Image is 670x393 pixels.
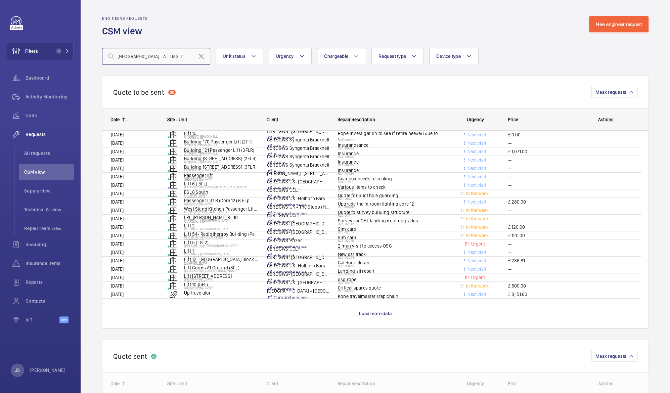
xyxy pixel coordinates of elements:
span: Next visit [466,258,486,263]
span: In the week [465,191,489,196]
p: Holborn Bars [184,260,258,264]
p: CBRE GWS UCLH [267,212,329,219]
p: CBRE GWS Syngenta Bracknell [267,162,329,168]
span: -- [508,240,570,248]
h2: Quote sent [113,352,147,360]
p: JS [15,367,20,374]
span: Urgency [467,117,484,122]
span: -- [508,165,570,172]
span: Reports [26,279,74,286]
span: Activity Monitoring [26,93,74,100]
p: CBRE GWS Pfizer [267,237,329,244]
span: In the week [465,216,489,221]
span: £ 500.00 [508,282,570,290]
p: CBRE GWS- [GEOGRAPHIC_DATA] ([GEOGRAPHIC_DATA]) [267,229,329,235]
span: Contacts [26,298,74,304]
div: Date [110,117,120,122]
span: [DATE] [111,275,124,280]
p: Holborn Bars [184,193,258,197]
span: Site - Unit [167,117,187,122]
button: Request type [371,48,424,64]
span: [DATE] [111,191,124,196]
span: Technical S. view [24,206,74,213]
p: [PERSON_NAME] [30,367,66,374]
span: Unit status [223,53,245,59]
button: New engineer request [589,16,649,32]
span: -- [508,207,570,214]
p: NHNN [PERSON_NAME] Wing [184,210,258,214]
span: Device type [436,53,461,59]
span: -- [508,274,570,281]
span: [DATE] [111,166,124,171]
p: [GEOGRAPHIC_DATA] - [GEOGRAPHIC_DATA] [267,288,329,294]
span: 1 [56,48,61,54]
span: -- [508,265,570,273]
span: [DATE] [111,208,124,213]
p: 82465375 [184,296,258,303]
span: Next visit [466,174,486,179]
span: Repair description [338,117,375,122]
p: [PERSON_NAME][GEOGRAPHIC_DATA] [184,244,258,248]
span: Request type [378,53,406,59]
p: CBRE GWS UK- Holborn Bars [267,262,329,269]
span: In the week [465,233,489,238]
span: [DATE] [111,241,124,247]
span: £ 120.00 [508,232,570,239]
span: Price [508,117,518,122]
p: [PERSON_NAME]- [STREET_ADDRESS] [267,170,329,177]
span: Next visit [466,182,486,188]
button: Mask requests [591,87,637,97]
span: CSM view [24,169,74,175]
p: Up travelator [184,290,258,296]
span: Dashboard [26,75,74,81]
span: Insurance items [26,260,74,267]
span: Mask requests [595,353,626,359]
span: Next visit [466,266,486,272]
button: Unit status [216,48,263,64]
span: [DATE] [111,140,124,146]
p: CBRE GWS UK- [GEOGRAPHIC_DATA] [267,178,329,185]
span: [DATE] [111,258,124,263]
span: £ 120.00 [508,223,570,231]
h2: Engineers requests [102,16,148,21]
span: £ 1,071.00 [508,148,570,156]
p: [GEOGRAPHIC_DATA] [184,277,258,281]
span: £ 236.81 [508,257,570,265]
p: [GEOGRAPHIC_DATA][PERSON_NAME] [184,269,258,273]
button: Chargeable [317,48,366,64]
p: CBRE GWS UK - The Stoop (Harlequins Rugby) [267,204,329,210]
p: Syngenta Bracknell [184,134,258,138]
span: Mask requests [595,89,626,95]
p: Landmark [STREET_ADDRESS] [184,168,258,172]
h1: CSM view [102,25,148,37]
span: Urgency [276,53,294,59]
span: Beta [59,316,69,323]
p: CBRE GWS Syngenta Bracknell [267,136,329,143]
span: [DATE] [111,292,124,297]
p: Imperial - [GEOGRAPHIC_DATA] [184,218,258,222]
span: Kone travelmaster step chain [338,293,443,300]
p: Syngenta Bracknell [184,151,258,155]
span: [DATE] [111,250,124,255]
p: Imperial - [GEOGRAPHIC_DATA] [184,227,258,231]
p: [GEOGRAPHIC_DATA] [184,176,258,180]
p: Syngenta Bracknell [184,160,258,164]
input: Search by request number or quote number [102,48,210,65]
span: Next visit [466,199,486,205]
span: Urgent [470,275,485,280]
span: [DATE] [111,149,124,154]
span: -- [508,190,570,198]
span: Chargeable [324,53,349,59]
div: 80 [168,90,176,95]
span: [DATE] [111,224,124,230]
span: Next visit [466,140,486,146]
a: Comprehensive [267,294,329,301]
span: [DATE] [111,216,124,221]
span: Actions [598,117,614,122]
span: Filters [25,48,38,54]
span: Units [26,112,74,119]
span: Next visit [466,166,486,171]
p: CBRE GWS UCLH [267,246,329,252]
span: £ 0.00 [508,131,570,139]
span: Repair team view [24,225,74,232]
